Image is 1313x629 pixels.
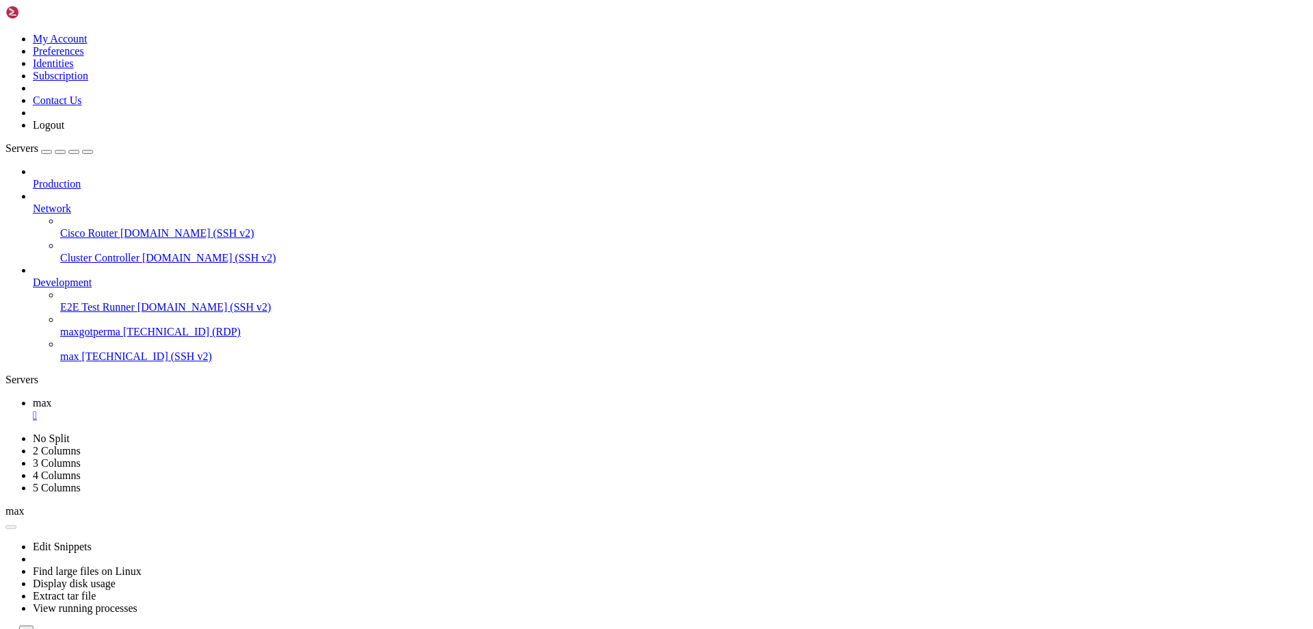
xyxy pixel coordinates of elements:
[33,445,81,457] a: 2 Columns
[5,142,38,154] span: Servers
[33,470,81,481] a: 4 Columns
[33,190,1308,264] li: Network
[5,505,25,517] span: max
[33,565,142,577] a: Find large files on Linux
[60,313,1308,338] li: maxgotperma [TECHNICAL_ID] (RDP)
[60,252,140,264] span: Cluster Controller
[33,602,137,614] a: View running processes
[33,397,1308,422] a: max
[33,178,81,190] span: Production
[120,227,254,239] span: [DOMAIN_NAME] (SSH v2)
[33,409,1308,422] a: 
[33,482,81,493] a: 5 Columns
[33,277,92,288] span: Development
[33,264,1308,363] li: Development
[33,203,71,214] span: Network
[60,215,1308,240] li: Cisco Router [DOMAIN_NAME] (SSH v2)
[60,301,135,313] span: E2E Test Runner
[5,5,84,19] img: Shellngn
[33,590,96,602] a: Extract tar file
[33,578,116,589] a: Display disk usage
[33,178,1308,190] a: Production
[33,166,1308,190] li: Production
[60,252,1308,264] a: Cluster Controller [DOMAIN_NAME] (SSH v2)
[60,301,1308,313] a: E2E Test Runner [DOMAIN_NAME] (SSH v2)
[33,397,52,409] span: max
[5,17,11,29] div: (0, 1)
[33,457,81,469] a: 3 Columns
[137,301,271,313] span: [DOMAIN_NAME] (SSH v2)
[5,5,1135,17] x-row: Connecting [TECHNICAL_ID]...
[60,326,120,337] span: maxgotperma
[33,277,1308,289] a: Development
[33,119,64,131] a: Logout
[33,45,84,57] a: Preferences
[33,203,1308,215] a: Network
[60,350,1308,363] a: max [TECHNICAL_ID] (SSH v2)
[33,541,92,552] a: Edit Snippets
[60,350,79,362] span: max
[123,326,241,337] span: [TECHNICAL_ID] (RDP)
[5,374,1308,386] div: Servers
[60,227,1308,240] a: Cisco Router [DOMAIN_NAME] (SSH v2)
[60,326,1308,338] a: maxgotperma [TECHNICAL_ID] (RDP)
[60,338,1308,363] li: max [TECHNICAL_ID] (SSH v2)
[60,240,1308,264] li: Cluster Controller [DOMAIN_NAME] (SSH v2)
[5,142,93,154] a: Servers
[33,94,82,106] a: Contact Us
[142,252,276,264] span: [DOMAIN_NAME] (SSH v2)
[33,433,70,444] a: No Split
[33,57,74,69] a: Identities
[33,33,88,44] a: My Account
[60,289,1308,313] li: E2E Test Runner [DOMAIN_NAME] (SSH v2)
[60,227,118,239] span: Cisco Router
[82,350,212,362] span: [TECHNICAL_ID] (SSH v2)
[33,70,88,81] a: Subscription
